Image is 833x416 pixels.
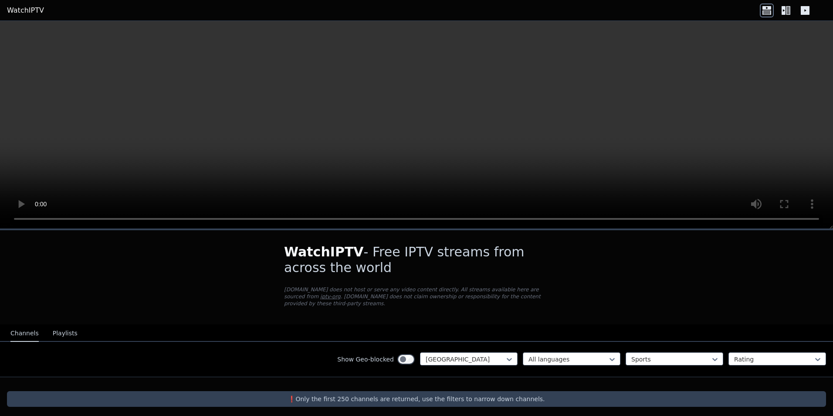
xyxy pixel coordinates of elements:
[284,244,549,276] h1: - Free IPTV streams from across the world
[10,325,39,342] button: Channels
[337,355,394,364] label: Show Geo-blocked
[7,5,44,16] a: WatchIPTV
[284,244,364,259] span: WatchIPTV
[53,325,78,342] button: Playlists
[10,395,823,403] p: ❗️Only the first 250 channels are returned, use the filters to narrow down channels.
[284,286,549,307] p: [DOMAIN_NAME] does not host or serve any video content directly. All streams available here are s...
[320,293,341,300] a: iptv-org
